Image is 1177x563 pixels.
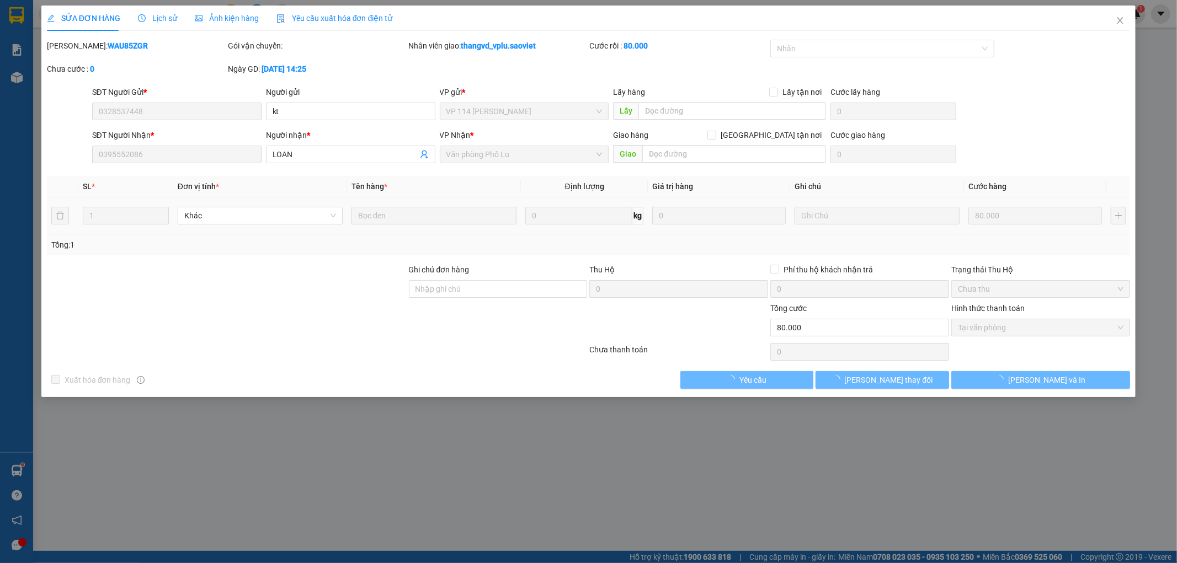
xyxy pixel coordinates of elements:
span: Chưa thu [958,281,1123,297]
span: Đơn vị tính [178,182,219,191]
div: Gói vận chuyển: [228,40,407,52]
span: Giao [613,145,642,163]
span: Lấy [613,102,638,120]
div: [PERSON_NAME]: [47,40,226,52]
b: 0 [90,65,94,73]
input: Dọc đường [642,145,826,163]
button: Yêu cầu [680,371,814,389]
span: Xuất hóa đơn hàng [60,374,135,386]
b: WAU85ZGR [108,41,148,50]
button: delete [51,207,69,224]
div: Người nhận [266,129,435,141]
span: Ảnh kiện hàng [195,14,259,23]
span: user-add [420,150,429,159]
span: Yêu cầu [739,374,766,386]
span: Lịch sử [138,14,177,23]
input: VD: Bàn, Ghế [351,207,516,224]
span: loading [727,376,739,383]
div: SĐT Người Gửi [92,86,262,98]
input: Cước lấy hàng [830,103,956,120]
span: [PERSON_NAME] và In [1008,374,1085,386]
span: close [1116,16,1125,25]
b: 80.000 [624,41,648,50]
span: Giá trị hàng [652,182,693,191]
b: [DATE] 14:25 [262,65,306,73]
span: Định lượng [565,182,604,191]
button: Close [1105,6,1136,36]
span: picture [195,14,203,22]
div: Nhân viên giao: [409,40,588,52]
button: [PERSON_NAME] thay đổi [816,371,949,389]
label: Cước giao hàng [830,131,885,140]
input: Ghi chú đơn hàng [409,280,588,298]
span: Lấy hàng [613,88,645,96]
input: Ghi Chú [795,207,960,224]
span: VP 114 Trần Nhật Duật [446,103,603,120]
div: Trạng thái Thu Hộ [951,264,1130,276]
span: Giao hàng [613,131,648,140]
span: [GEOGRAPHIC_DATA] tận nơi [716,129,826,141]
span: SL [83,182,92,191]
span: Yêu cầu xuất hóa đơn điện tử [276,14,393,23]
div: Cước rồi : [589,40,768,52]
span: VP Nhận [440,131,471,140]
th: Ghi chú [790,176,964,197]
div: Chưa thanh toán [589,344,770,363]
label: Ghi chú đơn hàng [409,265,470,274]
div: Người gửi [266,86,435,98]
label: Cước lấy hàng [830,88,880,96]
input: Dọc đường [638,102,826,120]
span: Khác [184,207,336,224]
span: Văn phòng Phố Lu [446,146,603,163]
span: Tổng cước [770,304,807,313]
span: SỬA ĐƠN HÀNG [47,14,120,23]
div: VP gửi [440,86,609,98]
div: Chưa cước : [47,63,226,75]
span: Phí thu hộ khách nhận trả [779,264,877,276]
label: Hình thức thanh toán [951,304,1025,313]
span: kg [632,207,643,224]
div: Ngày GD: [228,63,407,75]
input: 0 [968,207,1102,224]
button: [PERSON_NAME] và In [951,371,1130,389]
span: Tại văn phòng [958,319,1123,336]
span: Lấy tận nơi [778,86,826,98]
button: plus [1111,207,1126,224]
span: loading [996,376,1008,383]
span: Thu Hộ [589,265,615,274]
input: Cước giao hàng [830,146,956,163]
span: clock-circle [138,14,146,22]
span: loading [833,376,845,383]
b: thangvd_vplu.saoviet [461,41,536,50]
img: icon [276,14,285,23]
span: info-circle [137,376,145,384]
div: Tổng: 1 [51,239,454,251]
div: SĐT Người Nhận [92,129,262,141]
span: edit [47,14,55,22]
span: [PERSON_NAME] thay đổi [845,374,933,386]
span: Cước hàng [968,182,1006,191]
input: 0 [652,207,786,224]
span: Tên hàng [351,182,387,191]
